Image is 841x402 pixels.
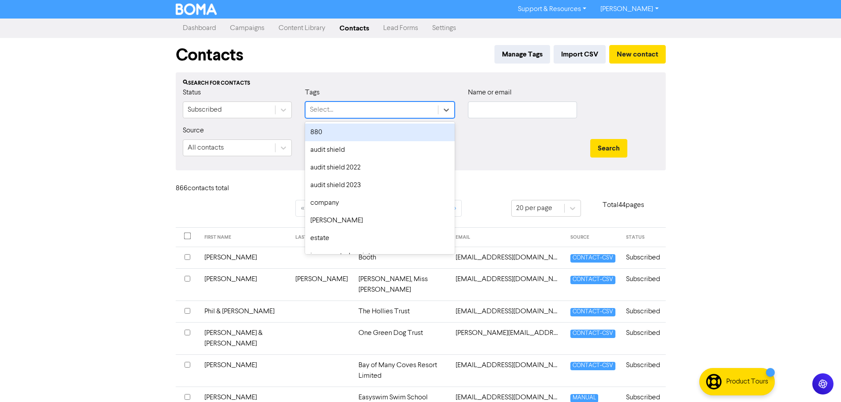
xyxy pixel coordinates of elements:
[305,124,455,141] div: 880
[376,19,425,37] a: Lead Forms
[199,354,290,387] td: [PERSON_NAME]
[621,354,665,387] td: Subscribed
[183,79,659,87] div: Search for contacts
[353,268,450,301] td: [PERSON_NAME], Miss [PERSON_NAME]
[494,45,550,64] button: Manage Tags
[450,228,565,247] th: EMAIL
[621,247,665,268] td: Subscribed
[516,203,552,214] div: 20 per page
[730,307,841,402] iframe: Chat Widget
[305,212,455,229] div: [PERSON_NAME]
[290,228,353,247] th: LAST NAME
[305,159,455,177] div: audit shield 2022
[188,143,224,153] div: All contacts
[353,354,450,387] td: Bay of Many Coves Resort Limited
[570,330,615,338] span: CONTACT-CSV
[621,322,665,354] td: Subscribed
[353,322,450,354] td: One Green Dog Trust
[199,228,290,247] th: FIRST NAME
[468,87,512,98] label: Name or email
[593,2,665,16] a: [PERSON_NAME]
[621,268,665,301] td: Subscribed
[223,19,272,37] a: Campaigns
[176,4,217,15] img: BOMA Logo
[305,141,455,159] div: audit shield
[609,45,666,64] button: New contact
[570,254,615,263] span: CONTACT-CSV
[511,2,593,16] a: Support & Resources
[176,184,246,193] h6: 866 contact s total
[353,247,450,268] td: Booth
[450,268,565,301] td: 29banstead@gmail.com
[450,322,565,354] td: aaron.dan.c@gmail.com
[199,268,290,301] td: [PERSON_NAME]
[450,247,565,268] td: 1410catz@gmail.com
[183,125,204,136] label: Source
[621,301,665,322] td: Subscribed
[199,322,290,354] td: [PERSON_NAME] & [PERSON_NAME]
[590,139,627,158] button: Search
[581,200,666,210] p: Total 44 pages
[353,301,450,322] td: The Hollies Trust
[332,19,376,37] a: Contacts
[450,354,565,387] td: accounts@bayofmanycoves.co.nz
[554,45,606,64] button: Import CSV
[176,19,223,37] a: Dashboard
[425,19,463,37] a: Settings
[621,228,665,247] th: STATUS
[176,45,243,65] h1: Contacts
[305,177,455,194] div: audit shield 2023
[570,308,615,316] span: CONTACT-CSV
[183,87,201,98] label: Status
[199,247,290,268] td: [PERSON_NAME]
[570,276,615,284] span: CONTACT-CSV
[272,19,332,37] a: Content Library
[305,87,320,98] label: Tags
[305,247,455,265] div: incorporated society
[305,194,455,212] div: company
[199,301,290,322] td: Phil & [PERSON_NAME]
[565,228,621,247] th: SOURCE
[188,105,222,115] div: Subscribed
[570,362,615,370] span: CONTACT-CSV
[305,229,455,247] div: estate
[450,301,565,322] td: aadcooke@gmail.com
[310,105,333,115] div: Select...
[290,268,353,301] td: [PERSON_NAME]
